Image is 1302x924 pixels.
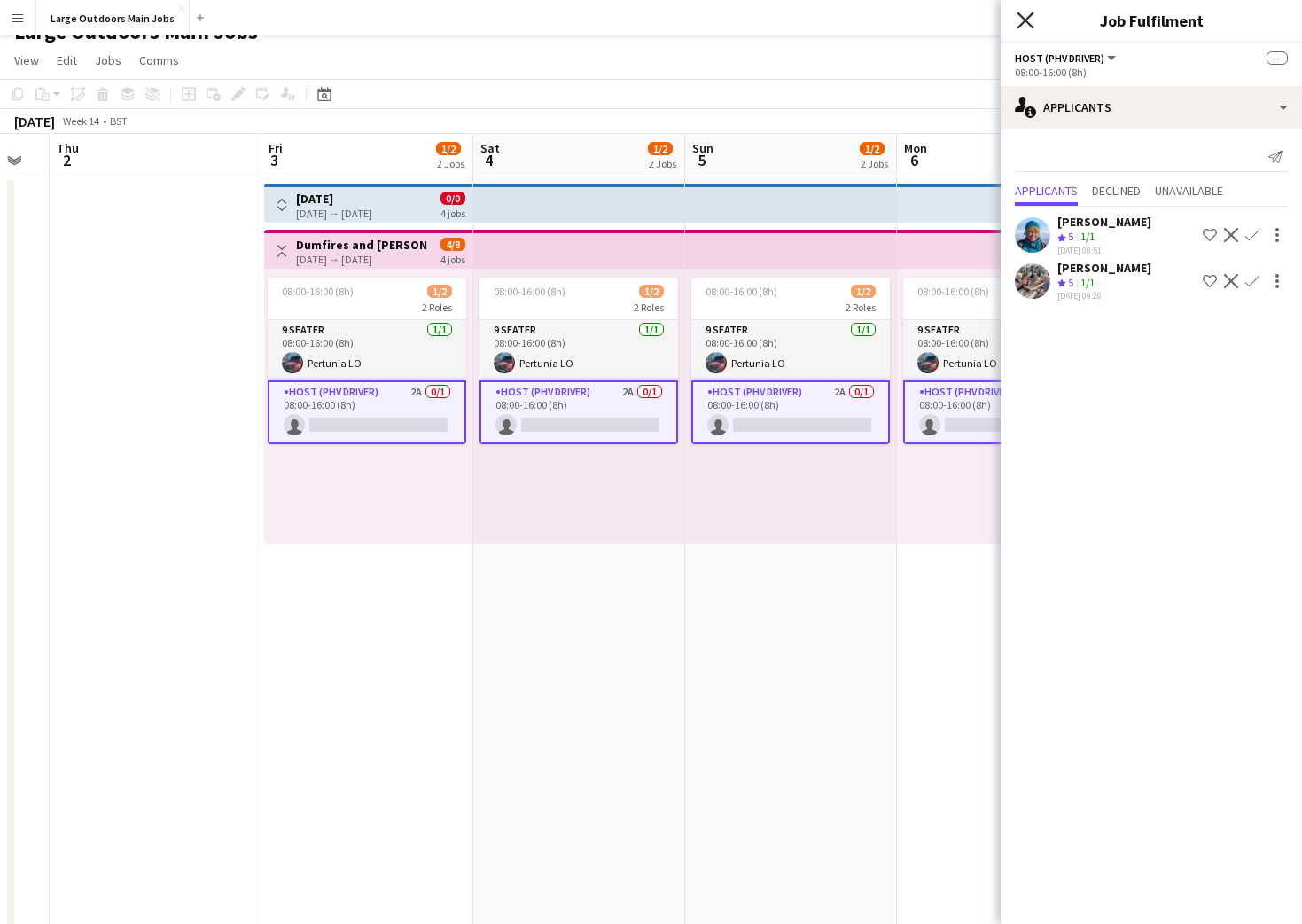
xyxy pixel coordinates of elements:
h3: Job Fulfilment [1001,9,1302,32]
span: 2 Roles [846,301,876,314]
div: [DATE] → [DATE] [296,207,372,220]
span: 08:00-16:00 (8h) [282,285,354,298]
span: Jobs [95,52,121,68]
div: 4 jobs [440,251,465,266]
div: 2 Jobs [649,157,676,170]
app-skills-label: 1/1 [1080,230,1095,243]
button: Host (PHV Driver) [1015,51,1119,65]
span: 5 [690,150,713,170]
span: 1/2 [427,285,452,298]
app-card-role: Host (PHV Driver)2A0/108:00-16:00 (8h) [268,380,466,444]
app-card-role: 9 Seater1/108:00-16:00 (8h)Pertunia LO [903,320,1102,380]
div: 2 Jobs [861,157,888,170]
span: 5 [1068,276,1073,289]
h3: [DATE] [296,191,372,207]
app-job-card: 08:00-16:00 (8h)1/22 Roles9 Seater1/108:00-16:00 (8h)Pertunia LOHost (PHV Driver)2A0/108:00-16:00... [479,278,678,444]
span: Host (PHV Driver) [1015,51,1104,65]
span: 3 [266,150,283,170]
span: 2 [54,150,79,170]
span: 08:00-16:00 (8h) [917,285,989,298]
span: 4 [478,150,500,170]
app-card-role: 9 Seater1/108:00-16:00 (8h)Pertunia LO [268,320,466,380]
span: 5 [1068,230,1073,243]
div: 08:00-16:00 (8h) [1015,66,1288,79]
div: [DATE] 09:26 [1057,290,1151,301]
span: Week 14 [58,114,103,128]
span: Comms [139,52,179,68]
a: Edit [50,49,84,72]
span: -- [1267,51,1288,65]
span: Sat [480,140,500,156]
a: Jobs [88,49,129,72]
span: Applicants [1015,184,1078,197]
span: Edit [57,52,77,68]
span: Unavailable [1155,184,1223,197]
span: Declined [1092,184,1141,197]
app-job-card: 08:00-16:00 (8h)1/22 Roles9 Seater1/108:00-16:00 (8h)Pertunia LOHost (PHV Driver)2A0/108:00-16:00... [268,278,466,444]
a: View [7,49,46,72]
app-job-card: 08:00-16:00 (8h)1/22 Roles9 Seater1/108:00-16:00 (8h)Pertunia LOHost (PHV Driver)2A0/108:00-16:00... [691,278,890,444]
span: Thu [57,140,79,156]
a: Comms [132,49,186,72]
span: Mon [904,140,927,156]
span: 6 [901,150,927,170]
app-card-role: Host (PHV Driver)2A0/108:00-16:00 (8h) [691,380,890,444]
span: 1/2 [860,142,885,155]
app-job-card: 08:00-16:00 (8h)1/22 Roles9 Seater1/108:00-16:00 (8h)Pertunia LOHost (PHV Driver)2A0/108:00-16:00... [903,278,1102,444]
span: 1/2 [436,142,461,155]
div: Applicants [1001,86,1302,129]
div: [PERSON_NAME] [1057,260,1151,276]
span: Fri [269,140,283,156]
app-card-role: Host (PHV Driver)2A0/108:00-16:00 (8h) [479,380,678,444]
button: Large Outdoors Main Jobs [36,1,190,35]
span: View [14,52,39,68]
span: 2 Roles [634,301,664,314]
div: 4 jobs [440,205,465,220]
app-card-role: 9 Seater1/108:00-16:00 (8h)Pertunia LO [479,320,678,380]
div: [DATE] [14,113,55,130]
span: 08:00-16:00 (8h) [494,285,565,298]
span: 1/2 [639,285,664,298]
h3: Dumfires and [PERSON_NAME] Scenic [296,237,428,253]
div: [DATE] → [DATE] [296,253,428,266]
app-skills-label: 1/1 [1080,276,1095,289]
span: 08:00-16:00 (8h) [706,285,777,298]
div: 2 Jobs [437,157,464,170]
div: BST [110,114,128,128]
span: 1/2 [648,142,673,155]
div: [PERSON_NAME] [1057,214,1151,230]
span: 2 Roles [422,301,452,314]
span: 4/8 [440,238,465,251]
span: 0/0 [440,192,465,205]
span: Sun [692,140,713,156]
app-card-role: 9 Seater1/108:00-16:00 (8h)Pertunia LO [691,320,890,380]
app-card-role: Host (PHV Driver)2A0/108:00-16:00 (8h) [903,380,1102,444]
span: 1/2 [851,285,876,298]
div: [DATE] 08:51 [1057,245,1151,256]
